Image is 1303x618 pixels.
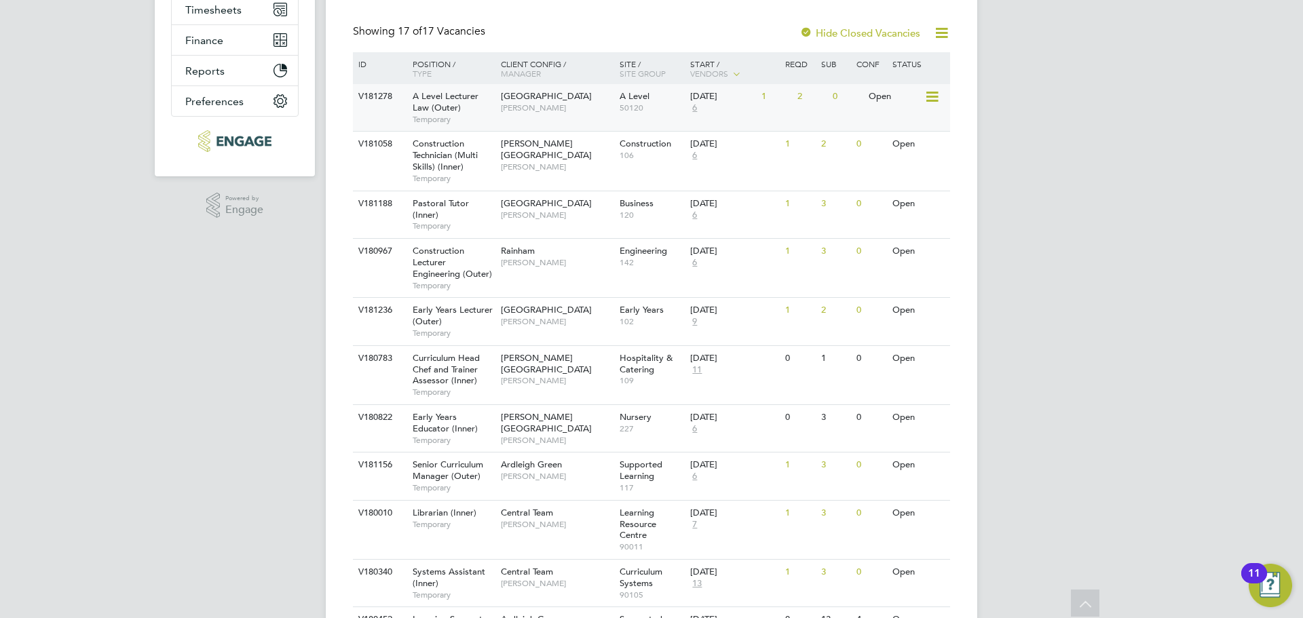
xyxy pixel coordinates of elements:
[829,84,865,109] div: 0
[206,193,264,218] a: Powered byEngage
[853,132,888,157] div: 0
[889,560,948,585] div: Open
[690,316,699,328] span: 9
[413,459,483,482] span: Senior Curriculum Manager (Outer)
[620,138,671,149] span: Construction
[413,519,494,530] span: Temporary
[620,541,684,552] span: 90011
[413,566,485,589] span: Systems Assistant (Inner)
[690,566,778,578] div: [DATE]
[501,210,613,220] span: [PERSON_NAME]
[172,25,298,55] button: Finance
[413,114,494,125] span: Temporary
[355,239,402,264] div: V180967
[501,68,541,79] span: Manager
[501,245,535,256] span: Rainham
[620,316,684,327] span: 102
[616,52,687,85] div: Site /
[620,257,684,268] span: 142
[172,86,298,116] button: Preferences
[413,590,494,600] span: Temporary
[690,471,699,482] span: 6
[355,132,402,157] div: V181058
[620,423,684,434] span: 227
[501,304,592,315] span: [GEOGRAPHIC_DATA]
[818,298,853,323] div: 2
[171,130,299,152] a: Go to home page
[413,280,494,291] span: Temporary
[818,346,853,371] div: 1
[402,52,497,85] div: Position /
[353,24,488,39] div: Showing
[355,346,402,371] div: V180783
[853,239,888,264] div: 0
[818,405,853,430] div: 3
[1249,564,1292,607] button: Open Resource Center, 11 new notifications
[413,352,480,387] span: Curriculum Head Chef and Trainer Assessor (Inner)
[413,197,469,220] span: Pastoral Tutor (Inner)
[818,52,853,75] div: Sub
[1248,573,1260,591] div: 11
[413,173,494,184] span: Temporary
[853,298,888,323] div: 0
[799,26,920,39] label: Hide Closed Vacancies
[620,352,673,375] span: Hospitality & Catering
[413,387,494,398] span: Temporary
[620,150,684,161] span: 106
[620,459,662,482] span: Supported Learning
[782,346,817,371] div: 0
[690,423,699,435] span: 6
[853,560,888,585] div: 0
[865,84,924,109] div: Open
[185,34,223,47] span: Finance
[889,405,948,430] div: Open
[889,346,948,371] div: Open
[413,507,476,518] span: Librarian (Inner)
[782,501,817,526] div: 1
[413,245,492,279] span: Construction Lecturer Engineering (Outer)
[398,24,485,38] span: 17 Vacancies
[620,375,684,386] span: 109
[690,210,699,221] span: 6
[185,64,225,77] span: Reports
[794,84,829,109] div: 2
[782,52,817,75] div: Reqd
[818,452,853,478] div: 3
[818,132,853,157] div: 2
[620,411,651,423] span: Nursery
[355,405,402,430] div: V180822
[620,102,684,113] span: 50120
[620,90,649,102] span: A Level
[413,90,478,113] span: A Level Lecturer Law (Outer)
[172,56,298,85] button: Reports
[497,52,616,85] div: Client Config /
[690,257,699,269] span: 6
[355,84,402,109] div: V181278
[853,501,888,526] div: 0
[690,102,699,114] span: 6
[782,298,817,323] div: 1
[501,352,592,375] span: [PERSON_NAME][GEOGRAPHIC_DATA]
[782,191,817,216] div: 1
[853,191,888,216] div: 0
[690,459,778,471] div: [DATE]
[620,590,684,600] span: 90105
[690,150,699,161] span: 6
[782,405,817,430] div: 0
[501,471,613,482] span: [PERSON_NAME]
[620,482,684,493] span: 117
[889,191,948,216] div: Open
[355,560,402,585] div: V180340
[355,191,402,216] div: V181188
[225,193,263,204] span: Powered by
[690,305,778,316] div: [DATE]
[620,68,666,79] span: Site Group
[620,245,667,256] span: Engineering
[690,519,699,530] span: 7
[782,239,817,264] div: 1
[818,239,853,264] div: 3
[620,566,662,589] span: Curriculum Systems
[889,239,948,264] div: Open
[690,578,704,590] span: 13
[690,364,704,376] span: 11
